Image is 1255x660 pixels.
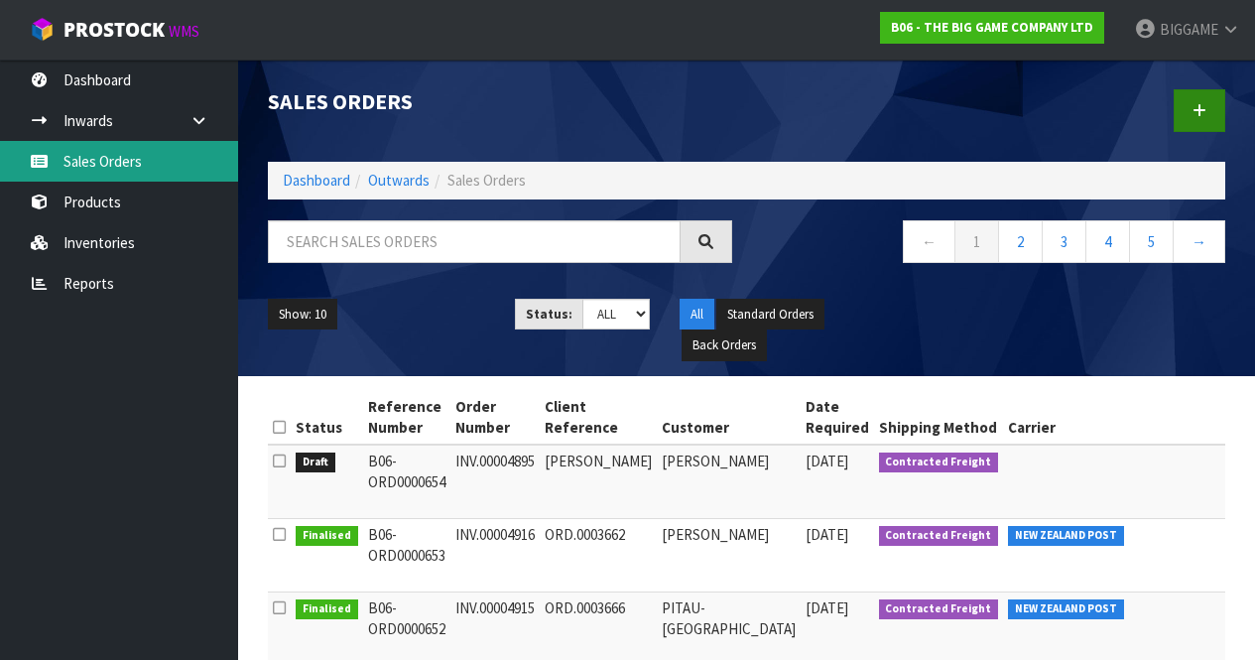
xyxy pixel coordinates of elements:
[450,445,540,519] td: INV.00004895
[450,391,540,445] th: Order Number
[874,391,1004,445] th: Shipping Method
[954,220,999,263] a: 1
[1173,220,1225,263] a: →
[657,518,801,592] td: [PERSON_NAME]
[283,171,350,190] a: Dashboard
[363,391,450,445] th: Reference Number
[762,220,1226,269] nav: Page navigation
[296,599,358,619] span: Finalised
[879,526,999,546] span: Contracted Freight
[657,391,801,445] th: Customer
[806,452,848,470] span: [DATE]
[540,518,657,592] td: ORD.0003662
[447,171,526,190] span: Sales Orders
[680,299,714,330] button: All
[450,518,540,592] td: INV.00004916
[801,391,874,445] th: Date Required
[363,518,450,592] td: B06-ORD0000653
[540,391,657,445] th: Client Reference
[879,453,999,472] span: Contracted Freight
[169,22,199,41] small: WMS
[682,330,767,361] button: Back Orders
[891,19,1093,36] strong: B06 - THE BIG GAME COMPANY LTD
[1008,526,1124,546] span: NEW ZEALAND POST
[1042,220,1086,263] a: 3
[363,445,450,519] td: B06-ORD0000654
[268,220,681,263] input: Search sales orders
[903,220,955,263] a: ←
[1085,220,1130,263] a: 4
[268,89,732,113] h1: Sales Orders
[368,171,430,190] a: Outwards
[268,299,337,330] button: Show: 10
[30,17,55,42] img: cube-alt.png
[806,598,848,617] span: [DATE]
[998,220,1043,263] a: 2
[526,306,572,323] strong: Status:
[291,391,363,445] th: Status
[657,445,801,519] td: [PERSON_NAME]
[296,526,358,546] span: Finalised
[806,525,848,544] span: [DATE]
[1003,391,1239,445] th: Carrier
[879,599,999,619] span: Contracted Freight
[296,453,335,472] span: Draft
[63,17,165,43] span: ProStock
[540,445,657,519] td: [PERSON_NAME]
[1008,599,1124,619] span: NEW ZEALAND POST
[716,299,824,330] button: Standard Orders
[1160,20,1218,39] span: BIGGAME
[1129,220,1174,263] a: 5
